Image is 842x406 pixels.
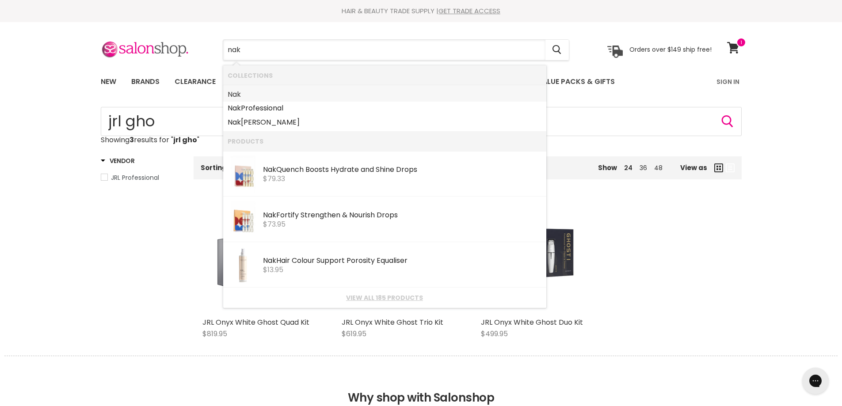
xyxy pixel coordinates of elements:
li: Products: Nak Hair Colour Support Porosity Equaliser [223,242,546,288]
a: 36 [640,163,647,172]
span: $73.95 [263,219,286,229]
a: JRL Onyx White Ghost Trio Kit [342,317,443,327]
a: Sign In [711,72,745,91]
nav: Main [90,69,753,95]
form: Product [101,107,742,136]
a: [PERSON_NAME] [228,115,542,129]
p: Orders over $149 ship free! [629,46,712,53]
span: Show [598,163,617,172]
h3: Vendor [101,156,135,165]
strong: jrl gho [173,135,197,145]
a: JRL Professional [101,173,183,182]
a: JRL Onyx White Ghost Quad Kit [202,317,309,327]
img: NAK05-020.webp [231,247,255,284]
input: Search [223,40,545,60]
p: Showing results for " " [101,136,742,144]
form: Product [223,39,569,61]
span: $499.95 [481,329,508,339]
a: JRL Onyx White Ghost Quad Kit [202,201,315,313]
li: Products [223,131,546,151]
span: $13.95 [263,265,283,275]
img: JRL Onyx White Ghost Quad Kit [202,215,315,299]
b: Nak [228,117,241,127]
img: NAK01-153.webp [231,201,255,238]
li: View All [223,288,546,307]
a: View all 185 products [228,294,542,301]
li: Products: Nak Fortify Strengthen & Nourish Drops [223,197,546,242]
span: $619.95 [342,329,366,339]
a: Brands [125,72,166,91]
div: Fortify Strengthen & Nourish Drops [263,211,542,220]
a: Clearance [168,72,222,91]
li: Collections [223,65,546,85]
img: quench.webp [231,156,255,193]
span: $79.33 [263,174,285,184]
a: Professional [228,101,542,115]
a: GET TRADE ACCESS [438,6,500,15]
span: JRL Professional [111,173,159,182]
li: Collections: Nak [223,85,546,102]
span: $819.95 [202,329,227,339]
strong: 3 [130,135,134,145]
iframe: Gorgias live chat messenger [798,364,833,397]
input: Search [101,107,742,136]
li: Products: Nak Quench Boosts Hydrate and Shine Drops [223,151,546,197]
label: Sorting [201,164,227,171]
div: Quench Boosts Hydrate and Shine Drops [263,166,542,175]
a: 24 [624,163,632,172]
a: JRL Onyx White Ghost Duo Kit [481,317,583,327]
b: Nak [263,164,276,175]
ul: Main menu [94,69,667,95]
button: Search [720,114,735,129]
div: HAIR & BEAUTY TRADE SUPPLY | [90,7,753,15]
b: Nak [263,255,276,266]
button: Search [545,40,569,60]
li: Collections: Nak Professional [223,101,546,115]
b: Nak [263,210,276,220]
span: View as [680,164,707,171]
a: 48 [654,163,663,172]
a: New [94,72,123,91]
div: Hair Colour Support Porosity Equaliser [263,257,542,266]
li: Collections: Naked Tan [223,115,546,132]
b: Nak [228,89,241,99]
b: Nak [228,103,241,113]
a: Value Packs & Gifts [531,72,621,91]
